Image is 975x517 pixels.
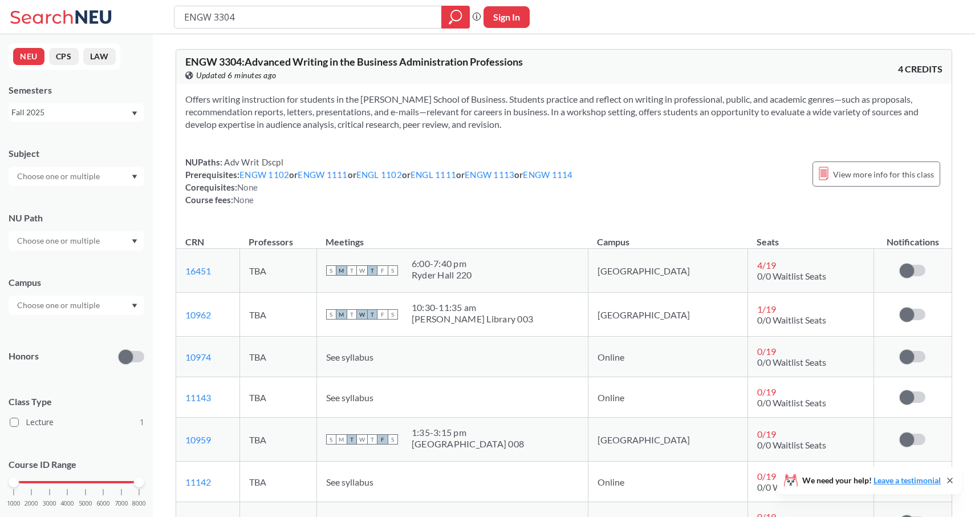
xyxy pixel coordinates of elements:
[588,249,747,293] td: [GEOGRAPHIC_DATA]
[412,427,524,438] div: 1:35 - 3:15 pm
[237,182,258,192] span: None
[588,224,747,249] th: Campus
[336,309,347,320] span: M
[412,313,533,325] div: [PERSON_NAME] Library 003
[96,500,110,507] span: 6000
[757,260,776,270] span: 4 / 19
[83,48,116,65] button: LAW
[239,169,289,180] a: ENGW 1102
[449,9,462,25] svg: magnifying glass
[11,106,131,119] div: Fall 2025
[326,392,373,403] span: See syllabus
[757,304,776,314] span: 1 / 19
[11,169,107,183] input: Choose one or multiple
[132,500,146,507] span: 8000
[9,103,144,122] div: Fall 2025Dropdown arrow
[9,395,144,408] span: Class Type
[10,415,144,430] label: Lecture
[588,293,747,337] td: [GEOGRAPHIC_DATA]
[185,434,211,445] a: 10959
[233,195,254,205] span: None
[465,169,514,180] a: ENGW 1113
[377,434,388,445] span: F
[7,500,21,507] span: 1000
[874,475,941,485] a: Leave a testimonial
[239,418,316,462] td: TBA
[411,169,456,180] a: ENGL 1111
[412,438,524,450] div: [GEOGRAPHIC_DATA] 008
[9,350,39,363] p: Honors
[298,169,347,180] a: ENGW 1111
[132,111,137,116] svg: Dropdown arrow
[757,439,826,450] span: 0/0 Waitlist Seats
[356,169,402,180] a: ENGL 1102
[25,500,38,507] span: 2000
[377,309,388,320] span: F
[79,500,92,507] span: 5000
[588,337,747,377] td: Online
[222,157,283,167] span: Adv Writ Dscpl
[484,6,530,28] button: Sign In
[441,6,470,29] div: magnifying glass
[412,269,472,281] div: Ryder Hall 220
[757,357,826,367] span: 0/0 Waitlist Seats
[802,476,941,484] span: We need your help!
[347,434,357,445] span: T
[9,212,144,224] div: NU Path
[388,309,398,320] span: S
[588,377,747,418] td: Online
[388,265,398,276] span: S
[316,224,588,249] th: Meetings
[347,265,357,276] span: T
[377,265,388,276] span: F
[412,258,472,269] div: 6:00 - 7:40 pm
[13,48,44,65] button: NEU
[367,309,377,320] span: T
[326,309,336,320] span: S
[523,169,572,180] a: ENGW 1114
[336,434,347,445] span: M
[9,231,144,251] div: Dropdown arrow
[239,337,316,377] td: TBA
[132,175,137,179] svg: Dropdown arrow
[357,265,367,276] span: W
[239,224,316,249] th: Professors
[9,167,144,186] div: Dropdown arrow
[185,236,204,248] div: CRN
[239,293,316,337] td: TBA
[347,309,357,320] span: T
[757,386,776,397] span: 0 / 19
[757,482,826,492] span: 0/0 Waitlist Seats
[874,224,952,249] th: Notifications
[357,434,367,445] span: W
[185,476,211,487] a: 11142
[196,69,277,82] span: Updated 6 minutes ago
[115,500,128,507] span: 7000
[239,377,316,418] td: TBA
[757,346,776,357] span: 0 / 19
[60,500,74,507] span: 4000
[185,352,211,362] a: 10974
[757,397,826,408] span: 0/0 Waitlist Seats
[326,476,373,487] span: See syllabus
[9,147,144,160] div: Subject
[239,249,316,293] td: TBA
[747,224,874,249] th: Seats
[367,265,377,276] span: T
[239,462,316,502] td: TBA
[357,309,367,320] span: W
[898,63,942,75] span: 4 CREDITS
[757,471,776,482] span: 0 / 19
[9,296,144,315] div: Dropdown arrow
[183,7,433,27] input: Class, professor, course number, "phrase"
[185,55,523,68] span: ENGW 3304 : Advanced Writing in the Business Administration Professions
[132,304,137,308] svg: Dropdown arrow
[185,93,942,131] section: Offers writing instruction for students in the [PERSON_NAME] School of Business. Students practic...
[49,48,79,65] button: CPS
[11,298,107,312] input: Choose one or multiple
[757,429,776,439] span: 0 / 19
[11,234,107,248] input: Choose one or multiple
[326,352,373,362] span: See syllabus
[336,265,347,276] span: M
[9,458,144,471] p: Course ID Range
